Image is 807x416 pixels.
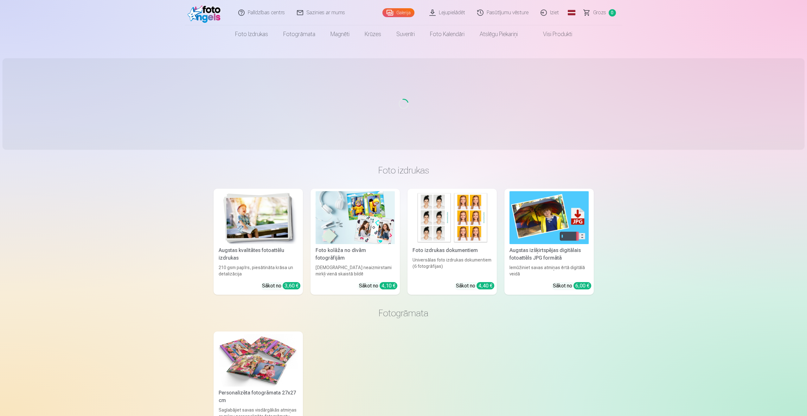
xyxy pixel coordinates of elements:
[216,247,300,262] div: Augstas kvalitātes fotoattēlu izdrukas
[609,9,616,16] span: 0
[276,25,323,43] a: Fotogrāmata
[219,334,298,387] img: Personalizēta fotogrāmata 27x27 cm
[507,264,591,277] div: Iemūžiniet savas atmiņas ērtā digitālā veidā
[382,8,414,17] a: Galerija
[316,191,395,244] img: Foto kolāža no divām fotogrāfijām
[477,282,494,289] div: 4,40 €
[227,25,276,43] a: Foto izdrukas
[313,247,397,262] div: Foto kolāža no divām fotogrāfijām
[380,282,397,289] div: 4,10 €
[410,257,494,277] div: Universālas foto izdrukas dokumentiem (6 fotogrāfijas)
[216,264,300,277] div: 210 gsm papīrs, piesātināta krāsa un detalizācija
[525,25,580,43] a: Visi produkti
[283,282,300,289] div: 3,60 €
[219,165,589,176] h3: Foto izdrukas
[410,247,494,254] div: Foto izdrukas dokumentiem
[407,189,497,295] a: Foto izdrukas dokumentiemFoto izdrukas dokumentiemUniversālas foto izdrukas dokumentiem (6 fotogr...
[389,25,422,43] a: Suvenīri
[413,191,492,244] img: Foto izdrukas dokumentiem
[188,3,224,23] img: /fa1
[422,25,472,43] a: Foto kalendāri
[214,189,303,295] a: Augstas kvalitātes fotoattēlu izdrukasAugstas kvalitātes fotoattēlu izdrukas210 gsm papīrs, piesā...
[504,189,594,295] a: Augstas izšķirtspējas digitālais fotoattēls JPG formātāAugstas izšķirtspējas digitālais fotoattēl...
[472,25,525,43] a: Atslēgu piekariņi
[593,9,606,16] span: Grozs
[573,282,591,289] div: 6,00 €
[311,189,400,295] a: Foto kolāža no divām fotogrāfijāmFoto kolāža no divām fotogrāfijām[DEMOGRAPHIC_DATA] neaizmirstam...
[507,247,591,262] div: Augstas izšķirtspējas digitālais fotoattēls JPG formātā
[313,264,397,277] div: [DEMOGRAPHIC_DATA] neaizmirstami mirkļi vienā skaistā bildē
[456,282,494,290] div: Sākot no
[219,307,589,319] h3: Fotogrāmata
[357,25,389,43] a: Krūzes
[262,282,300,290] div: Sākot no
[553,282,591,290] div: Sākot no
[216,389,300,404] div: Personalizēta fotogrāmata 27x27 cm
[509,191,589,244] img: Augstas izšķirtspējas digitālais fotoattēls JPG formātā
[219,191,298,244] img: Augstas kvalitātes fotoattēlu izdrukas
[323,25,357,43] a: Magnēti
[359,282,397,290] div: Sākot no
